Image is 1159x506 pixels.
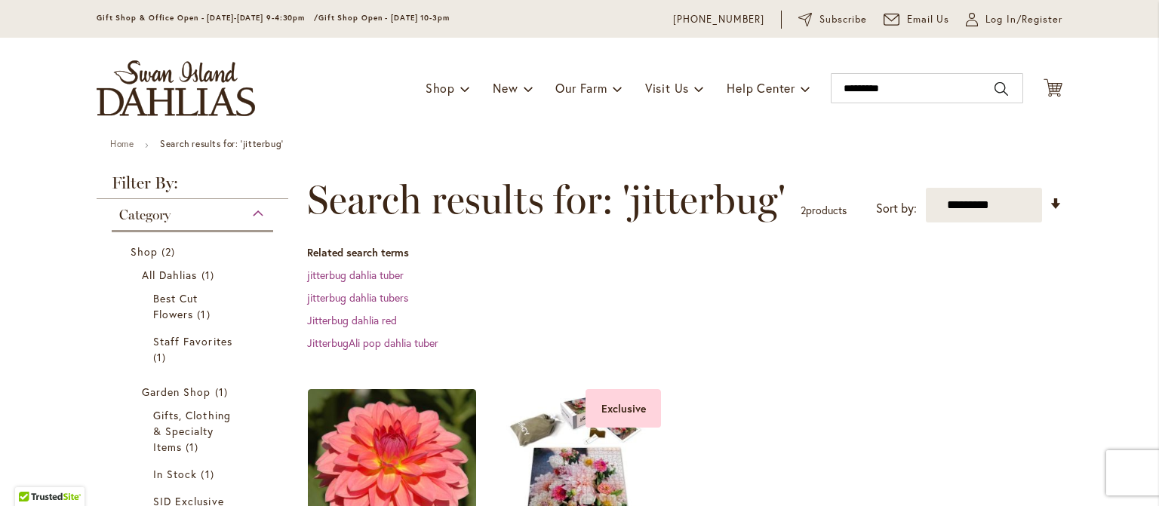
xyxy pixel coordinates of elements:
[97,13,318,23] span: Gift Shop & Office Open - [DATE]-[DATE] 9-4:30pm /
[307,313,397,327] a: Jitterbug dahlia red
[307,177,785,222] span: Search results for: 'jitterbug'
[727,80,795,96] span: Help Center
[153,467,197,481] span: In Stock
[153,408,231,454] span: Gifts, Clothing & Specialty Items
[673,12,764,27] a: [PHONE_NUMBER]
[307,290,408,305] a: jitterbug dahlia tubers
[153,349,170,365] span: 1
[555,80,607,96] span: Our Farm
[153,333,235,365] a: Staff Favorites
[186,439,202,455] span: 1
[153,334,232,348] span: Staff Favorites
[119,207,171,223] span: Category
[97,60,255,116] a: store logo
[907,12,950,27] span: Email Us
[142,384,247,400] a: Garden Shop
[97,175,288,199] strong: Filter By:
[131,244,158,259] span: Shop
[801,198,847,222] p: products
[966,12,1062,27] a: Log In/Register
[201,466,217,482] span: 1
[985,12,1062,27] span: Log In/Register
[131,244,258,259] a: Shop
[645,80,689,96] span: Visit Us
[798,12,867,27] a: Subscribe
[197,306,214,322] span: 1
[201,267,218,283] span: 1
[110,138,134,149] a: Home
[153,407,235,455] a: Gifts, Clothing &amp; Specialty Items
[307,268,404,282] a: jitterbug dahlia tuber
[307,336,438,350] a: JitterbugAli pop dahlia tuber
[318,13,450,23] span: Gift Shop Open - [DATE] 10-3pm
[876,195,917,222] label: Sort by:
[153,466,235,482] a: In Stock
[161,244,179,259] span: 2
[801,203,806,217] span: 2
[819,12,867,27] span: Subscribe
[215,384,232,400] span: 1
[142,268,198,282] span: All Dahlias
[153,291,198,321] span: Best Cut Flowers
[426,80,455,96] span: Shop
[153,290,235,322] a: Best Cut Flowers
[307,245,1062,260] dt: Related search terms
[493,80,518,96] span: New
[11,452,54,495] iframe: Launch Accessibility Center
[142,385,211,399] span: Garden Shop
[160,138,284,149] strong: Search results for: 'jitterbug'
[586,389,661,428] div: Exclusive
[884,12,950,27] a: Email Us
[142,267,247,283] a: All Dahlias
